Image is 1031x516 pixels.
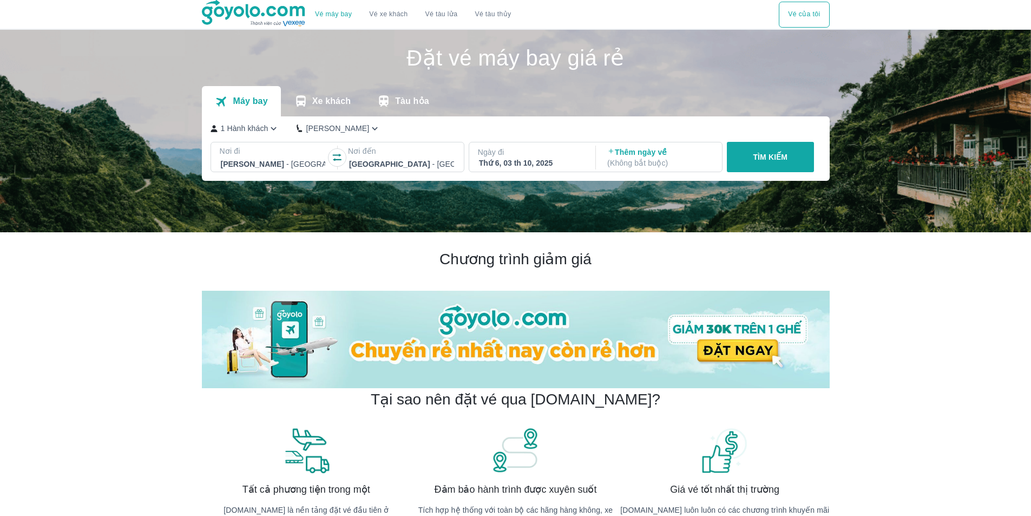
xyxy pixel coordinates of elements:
p: Nơi đến [348,146,455,156]
button: Vé tàu thủy [466,2,520,28]
p: Xe khách [312,96,351,107]
button: [PERSON_NAME] [297,123,380,134]
p: ( Không bắt buộc ) [607,158,712,168]
span: Đảm bảo hành trình được xuyên suốt [435,483,597,496]
p: [PERSON_NAME] [306,123,369,134]
button: Vé của tôi [779,2,829,28]
img: banner-home [202,291,830,388]
span: Tất cả phương tiện trong một [242,483,370,496]
p: Ngày đi [478,147,585,158]
h2: Chương trình giảm giá [202,250,830,269]
button: TÌM KIẾM [727,142,814,172]
img: banner [282,427,331,474]
p: Thêm ngày về [607,147,712,168]
a: Vé máy bay [315,10,352,18]
p: 1 Hành khách [221,123,268,134]
div: choose transportation mode [306,2,520,28]
div: Thứ 6, 03 th 10, 2025 [479,158,584,168]
a: Vé xe khách [369,10,408,18]
div: choose transportation mode [779,2,829,28]
h1: Đặt vé máy bay giá rẻ [202,47,830,69]
img: banner [700,427,749,474]
button: 1 Hành khách [211,123,280,134]
span: Giá vé tốt nhất thị trường [670,483,779,496]
a: Vé tàu lửa [417,2,467,28]
p: Máy bay [233,96,267,107]
h2: Tại sao nên đặt vé qua [DOMAIN_NAME]? [371,390,660,409]
p: TÌM KIẾM [753,152,787,162]
p: Nơi đi [220,146,327,156]
p: Tàu hỏa [395,96,429,107]
img: banner [491,427,540,474]
div: transportation tabs [202,86,442,116]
